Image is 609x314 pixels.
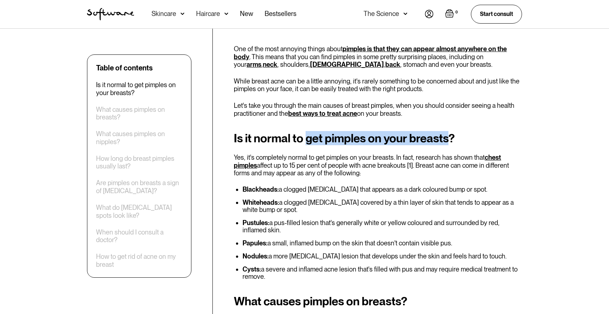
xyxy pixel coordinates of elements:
p: One of the most annoying things about . This means that you can find pimples in some pretty surpr... [234,45,522,69]
li: a pus-filled lesion that's generally white or yellow coloured and surrounded by red, inflamed skin. [243,219,522,234]
p: Let's take you through the main causes of breast pimples, when you should consider seeing a healt... [234,102,522,117]
strong: Whiteheads: [243,199,279,206]
p: While breast acne can be a little annoying, it's rarely something to be concerned about and just ... [234,77,522,93]
strong: Cysts: [243,265,261,273]
a: chest pimples [234,154,501,169]
div: 0 [454,9,459,16]
strong: Blackheads: [243,185,279,193]
a: What causes pimples on breasts? [96,106,182,121]
li: a severe and inflamed acne lesion that's filled with pus and may require medical treatment to rem... [243,266,522,280]
a: pimples is that they can appear almost anywhere on the body [234,45,507,61]
a: [DEMOGRAPHIC_DATA] [310,61,384,68]
a: neck [263,61,277,68]
div: Table of contents [96,64,153,72]
h2: Is it normal to get pimples on your breasts? [234,132,522,145]
a: arms [246,61,261,68]
a: home [87,8,134,20]
div: Haircare [196,10,220,17]
a: Are pimples on breasts a sign of [MEDICAL_DATA]? [96,179,182,195]
strong: Papules: [243,239,268,247]
h2: What causes pimples on breasts? [234,295,522,308]
a: Open empty cart [445,9,459,19]
li: a clogged [MEDICAL_DATA] covered by a thin layer of skin that tends to appear as a white bump or ... [243,199,522,213]
a: How long do breast pimples usually last? [96,155,182,170]
strong: Nodules: [243,252,269,260]
li: a small, inflamed bump on the skin that doesn't contain visible pus. [243,240,522,247]
img: Software Logo [87,8,134,20]
img: arrow down [181,10,185,17]
a: Is it normal to get pimples on your breasts? [96,81,182,97]
a: What causes pimples on nipples? [96,130,182,146]
strong: Pustules: [243,219,269,227]
div: Skincare [152,10,176,17]
li: a more [MEDICAL_DATA] lesion that develops under the skin and feels hard to touch. [243,253,522,260]
a: How to get rid of acne on my breast [96,253,182,268]
div: The Science [364,10,399,17]
img: arrow down [403,10,407,17]
li: a clogged [MEDICAL_DATA] that appears as a dark coloured bump or spot. [243,186,522,193]
a: Start consult [471,5,522,23]
a: What do [MEDICAL_DATA] spots look like? [96,204,182,219]
p: Yes, it's completely normal to get pimples on your breasts. In fact, research has shown that affe... [234,154,522,177]
a: best ways to treat acne [288,110,357,117]
a: back [385,61,400,68]
a: When should I consult a doctor? [96,228,182,244]
img: arrow down [224,10,228,17]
